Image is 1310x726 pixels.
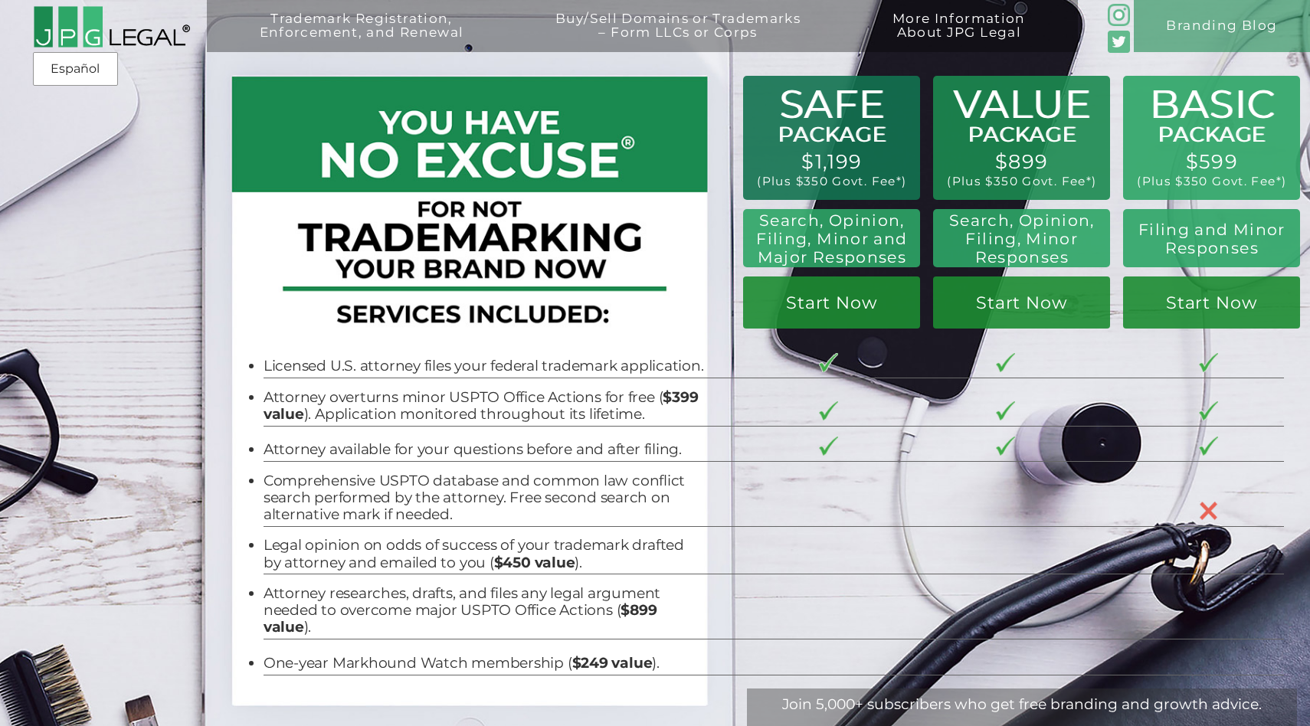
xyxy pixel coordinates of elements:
[853,11,1065,64] a: More InformationAbout JPG Legal
[572,654,653,672] b: $249 value
[264,473,705,524] li: Comprehensive USPTO database and common law conflict search performed by the attorney. Free secon...
[1199,437,1219,456] img: checkmark-border-3.png
[743,276,920,329] a: Start Now
[264,585,705,636] li: Attorney researches, drafts, and files any legal argument needed to overcome major USPTO Office A...
[33,5,190,48] img: 2016-logo-black-letters-3-r.png
[1108,31,1129,52] img: Twitter_Social_Icon_Rounded_Square_Color-mid-green3-90.png
[264,358,705,374] li: Licensed U.S. attorney files your federal trademark application.
[933,276,1110,329] a: Start Now
[38,55,113,83] a: Español
[752,211,912,267] h2: Search, Opinion, Filing, Minor and Major Responses
[494,554,575,571] b: $450 value
[996,353,1016,372] img: checkmark-border-3.png
[819,353,839,372] img: checkmark-border-3.png
[1108,4,1129,25] img: glyph-logo_May2016-green3-90.png
[1134,221,1290,257] h2: Filing and Minor Responses
[944,211,1100,267] h2: Search, Opinion, Filing, Minor Responses
[264,601,657,636] b: $899 value
[819,401,839,420] img: checkmark-border-3.png
[264,655,705,672] li: One-year Markhound Watch membership ( ).
[819,437,839,456] img: checkmark-border-3.png
[264,389,705,423] li: Attorney overturns minor USPTO Office Actions for free ( ). Application monitored throughout its ...
[1199,501,1219,521] img: X-30-3.png
[264,537,705,571] li: Legal opinion on odds of success of your trademark drafted by attorney and emailed to you ( ).
[1123,276,1300,329] a: Start Now
[264,441,705,458] li: Attorney available for your questions before and after filing.
[996,401,1016,420] img: checkmark-border-3.png
[220,11,503,64] a: Trademark Registration,Enforcement, and Renewal
[1199,353,1219,372] img: checkmark-border-3.png
[747,695,1297,713] div: Join 5,000+ subscribers who get free branding and growth advice.
[516,11,840,64] a: Buy/Sell Domains or Trademarks– Form LLCs or Corps
[996,437,1016,456] img: checkmark-border-3.png
[1199,401,1219,420] img: checkmark-border-3.png
[264,388,699,423] b: $399 value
